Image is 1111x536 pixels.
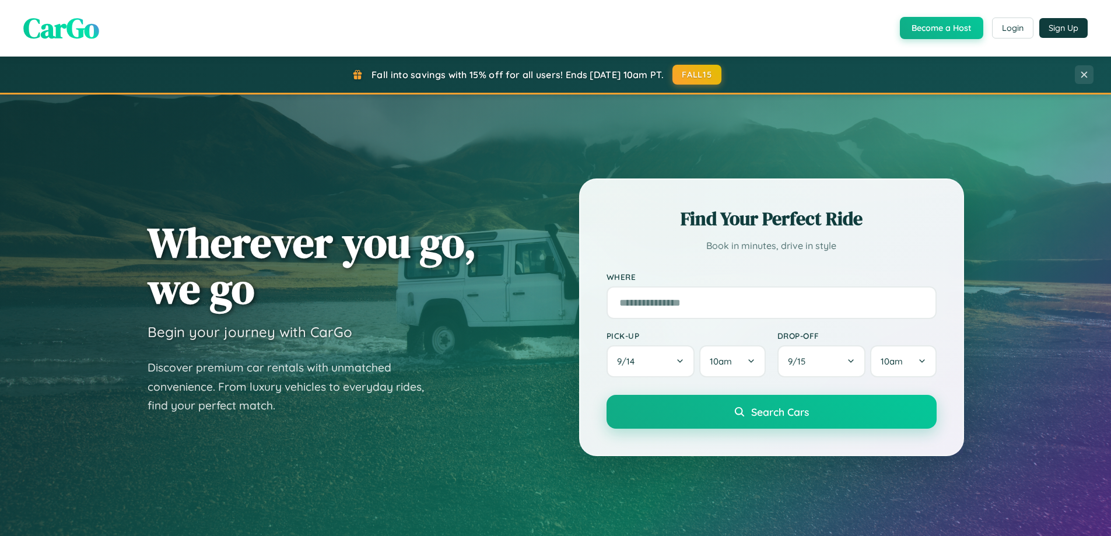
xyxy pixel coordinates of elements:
[148,323,352,341] h3: Begin your journey with CarGo
[788,356,811,367] span: 9 / 15
[607,206,937,232] h2: Find Your Perfect Ride
[992,17,1033,38] button: Login
[607,331,766,341] label: Pick-up
[900,17,983,39] button: Become a Host
[148,358,439,415] p: Discover premium car rentals with unmatched convenience. From luxury vehicles to everyday rides, ...
[777,345,866,377] button: 9/15
[607,272,937,282] label: Where
[617,356,640,367] span: 9 / 14
[607,237,937,254] p: Book in minutes, drive in style
[607,345,695,377] button: 9/14
[870,345,936,377] button: 10am
[23,9,99,47] span: CarGo
[672,65,721,85] button: FALL15
[148,219,476,311] h1: Wherever you go, we go
[881,356,903,367] span: 10am
[607,395,937,429] button: Search Cars
[699,345,765,377] button: 10am
[1039,18,1088,38] button: Sign Up
[751,405,809,418] span: Search Cars
[777,331,937,341] label: Drop-off
[371,69,664,80] span: Fall into savings with 15% off for all users! Ends [DATE] 10am PT.
[710,356,732,367] span: 10am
